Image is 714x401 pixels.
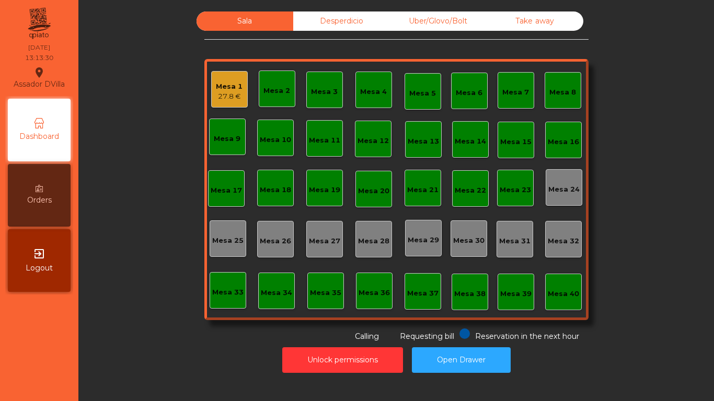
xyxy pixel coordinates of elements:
[548,184,580,195] div: Mesa 24
[214,134,240,144] div: Mesa 9
[500,289,532,299] div: Mesa 39
[456,88,482,98] div: Mesa 6
[359,288,390,298] div: Mesa 36
[14,65,65,91] div: Assador DVilla
[260,135,291,145] div: Mesa 10
[216,91,243,102] div: 27.8 €
[412,347,511,373] button: Open Drawer
[453,235,485,246] div: Mesa 30
[400,332,454,341] span: Requesting bill
[358,186,389,196] div: Mesa 20
[309,135,340,146] div: Mesa 11
[26,5,52,42] img: qpiato
[390,11,487,31] div: Uber/Glovo/Bolt
[499,236,531,246] div: Mesa 31
[216,81,243,92] div: Mesa 1
[282,347,403,373] button: Unlock permissions
[309,236,340,246] div: Mesa 27
[548,137,579,147] div: Mesa 16
[549,87,576,98] div: Mesa 8
[260,185,291,195] div: Mesa 18
[25,53,53,63] div: 13:13:30
[407,288,439,299] div: Mesa 37
[212,287,244,298] div: Mesa 33
[355,332,379,341] span: Calling
[408,235,439,245] div: Mesa 29
[500,137,532,147] div: Mesa 15
[212,235,244,246] div: Mesa 25
[358,236,389,246] div: Mesa 28
[548,289,579,299] div: Mesa 40
[309,185,340,195] div: Mesa 19
[211,185,242,196] div: Mesa 17
[475,332,579,341] span: Reservation in the next hour
[263,86,290,96] div: Mesa 2
[548,236,579,246] div: Mesa 32
[260,236,291,246] div: Mesa 26
[293,11,390,31] div: Desperdicio
[455,136,486,147] div: Mesa 14
[408,136,439,147] div: Mesa 13
[502,87,529,98] div: Mesa 7
[26,263,53,274] span: Logout
[197,11,293,31] div: Sala
[19,131,59,142] span: Dashboard
[28,43,50,52] div: [DATE]
[27,195,52,206] span: Orders
[487,11,583,31] div: Take away
[261,288,292,298] div: Mesa 34
[33,66,45,79] i: location_on
[407,185,439,195] div: Mesa 21
[33,247,45,260] i: exit_to_app
[455,185,486,196] div: Mesa 22
[409,88,436,99] div: Mesa 5
[310,288,341,298] div: Mesa 35
[500,185,531,195] div: Mesa 23
[358,136,389,146] div: Mesa 12
[454,289,486,299] div: Mesa 38
[311,87,338,97] div: Mesa 3
[360,87,387,97] div: Mesa 4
